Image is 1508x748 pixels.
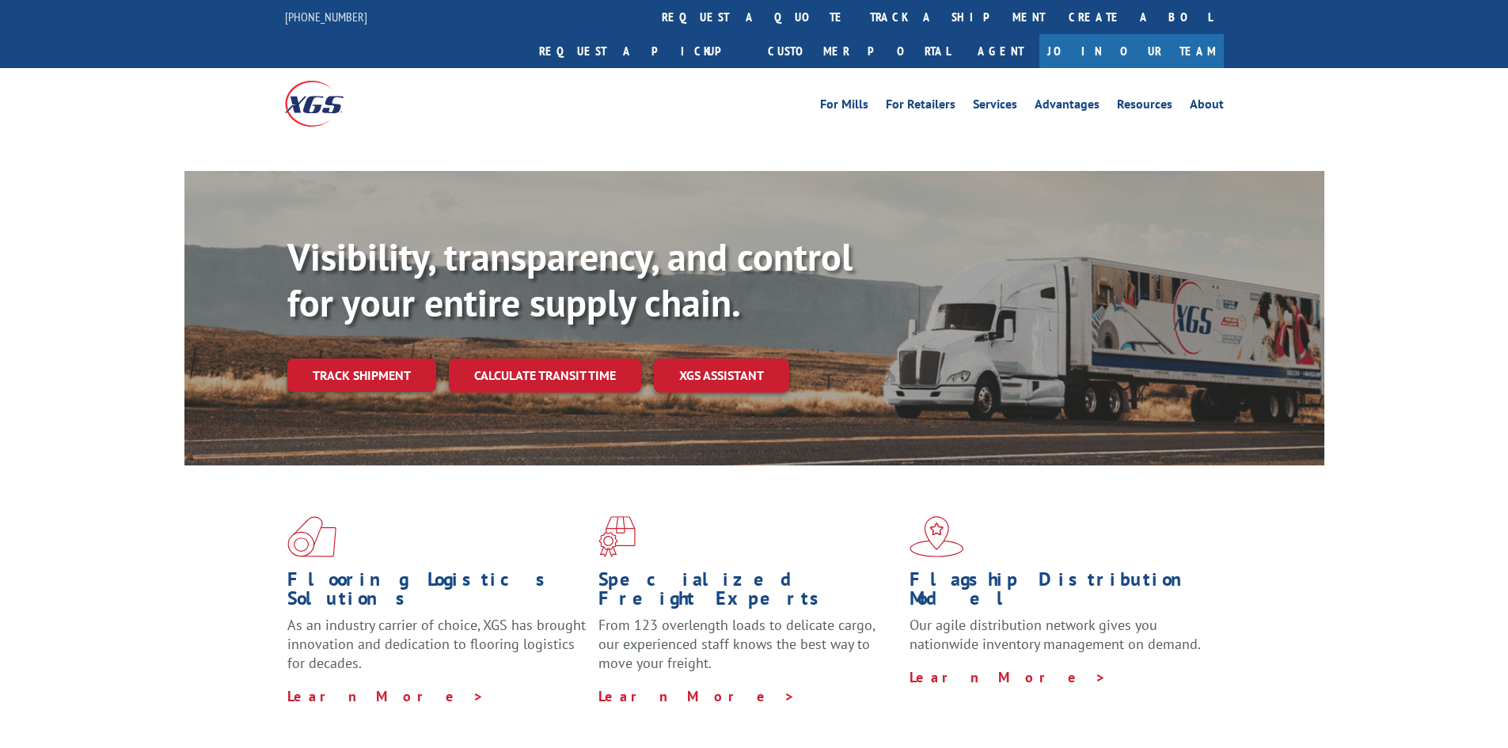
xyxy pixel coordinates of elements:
b: Visibility, transparency, and control for your entire supply chain. [287,232,853,327]
a: Learn More > [910,668,1107,686]
img: xgs-icon-focused-on-flooring-red [598,516,636,557]
img: xgs-icon-total-supply-chain-intelligence-red [287,516,336,557]
a: Customer Portal [756,34,962,68]
a: Learn More > [598,687,796,705]
p: From 123 overlength loads to delicate cargo, our experienced staff knows the best way to move you... [598,616,898,686]
a: For Retailers [886,98,955,116]
h1: Flooring Logistics Solutions [287,570,587,616]
a: Services [973,98,1017,116]
a: [PHONE_NUMBER] [285,9,367,25]
h1: Flagship Distribution Model [910,570,1209,616]
a: Track shipment [287,359,436,392]
a: Learn More > [287,687,484,705]
a: Join Our Team [1039,34,1224,68]
a: For Mills [820,98,868,116]
img: xgs-icon-flagship-distribution-model-red [910,516,964,557]
a: Agent [962,34,1039,68]
a: XGS ASSISTANT [654,359,789,393]
span: Our agile distribution network gives you nationwide inventory management on demand. [910,616,1201,653]
a: About [1190,98,1224,116]
a: Calculate transit time [449,359,641,393]
a: Advantages [1035,98,1100,116]
h1: Specialized Freight Experts [598,570,898,616]
a: Request a pickup [527,34,756,68]
a: Resources [1117,98,1172,116]
span: As an industry carrier of choice, XGS has brought innovation and dedication to flooring logistics... [287,616,586,672]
